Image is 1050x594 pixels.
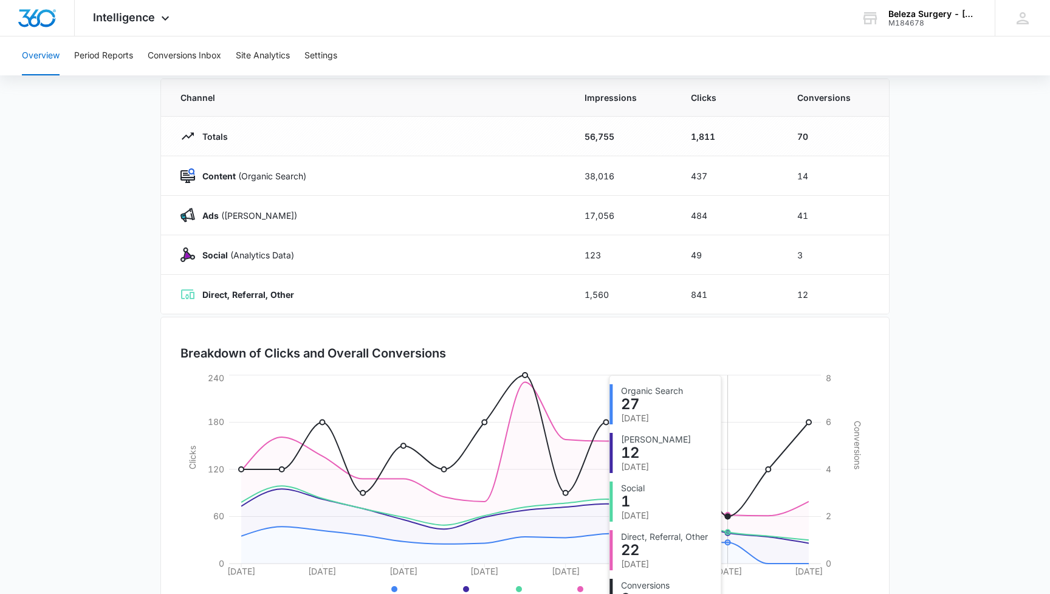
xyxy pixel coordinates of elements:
tspan: 8 [826,373,831,383]
div: account id [888,19,977,27]
span: Impressions [585,91,662,104]
tspan: 60 [213,511,224,521]
p: (Organic Search) [195,170,306,182]
td: 14 [783,156,889,196]
td: 12 [783,275,889,314]
tspan: [DATE] [714,566,742,576]
button: Conversions Inbox [148,36,221,75]
p: Totals [195,130,228,143]
tspan: Clicks [187,446,197,469]
tspan: 120 [208,464,224,474]
td: 841 [676,275,783,314]
td: 41 [783,196,889,235]
tspan: 0 [826,558,831,568]
tspan: 240 [208,373,224,383]
td: 484 [676,196,783,235]
strong: Direct, Referral, Other [202,289,294,300]
span: Clicks [691,91,768,104]
span: Channel [180,91,555,104]
tspan: 2 [826,511,831,521]
img: Social [180,247,195,262]
tspan: [DATE] [227,566,255,576]
tspan: 180 [208,416,224,427]
tspan: 4 [826,464,831,474]
button: Site Analytics [236,36,290,75]
tspan: [DATE] [470,566,498,576]
strong: Content [202,171,236,181]
td: 1,560 [570,275,676,314]
strong: Social [202,250,228,260]
td: 49 [676,235,783,275]
tspan: [DATE] [795,566,823,576]
span: Intelligence [93,11,155,24]
button: Overview [22,36,60,75]
td: 17,056 [570,196,676,235]
tspan: [DATE] [552,566,580,576]
img: Content [180,168,195,183]
p: ([PERSON_NAME]) [195,209,297,222]
td: 38,016 [570,156,676,196]
tspan: Conversions [853,421,863,469]
h3: Breakdown of Clicks and Overall Conversions [180,344,446,362]
p: (Analytics Data) [195,249,294,261]
td: 123 [570,235,676,275]
tspan: 0 [219,558,224,568]
strong: Ads [202,210,219,221]
tspan: [DATE] [633,566,661,576]
td: 437 [676,156,783,196]
tspan: [DATE] [389,566,417,576]
tspan: [DATE] [308,566,336,576]
div: account name [888,9,977,19]
td: 1,811 [676,117,783,156]
img: Ads [180,208,195,223]
span: Conversions [797,91,870,104]
button: Settings [304,36,337,75]
td: 3 [783,235,889,275]
tspan: 6 [826,416,831,427]
td: 70 [783,117,889,156]
td: 56,755 [570,117,676,156]
button: Period Reports [74,36,133,75]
